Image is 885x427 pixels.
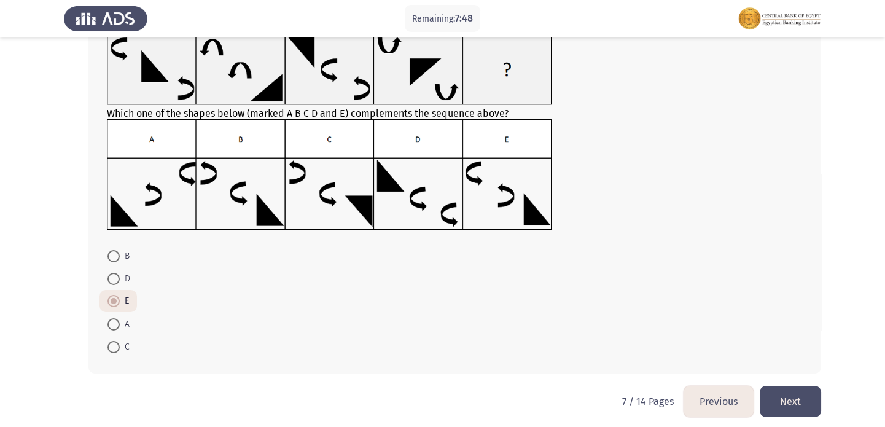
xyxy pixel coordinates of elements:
button: load next page [760,386,821,417]
span: A [120,317,130,332]
img: UkFYMDA3NUIucG5nMTYyMjAzMjM1ODExOQ==.png [107,119,552,230]
span: D [120,272,130,286]
button: load previous page [684,386,754,417]
img: Assessment logo of FOCUS Assessment 3 Modules EN [738,1,821,36]
p: Remaining: [412,11,473,26]
img: UkFYMDA3NUEucG5nMTYyMjAzMjMyNjEwNA==.png [107,33,552,105]
img: Assess Talent Management logo [64,1,147,36]
span: E [120,294,129,308]
p: 7 / 14 Pages [622,396,674,407]
span: 7:48 [455,12,473,24]
div: Which one of the shapes below (marked A B C D and E) complements the sequence above? [107,33,803,233]
span: C [120,340,130,355]
span: B [120,249,130,264]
